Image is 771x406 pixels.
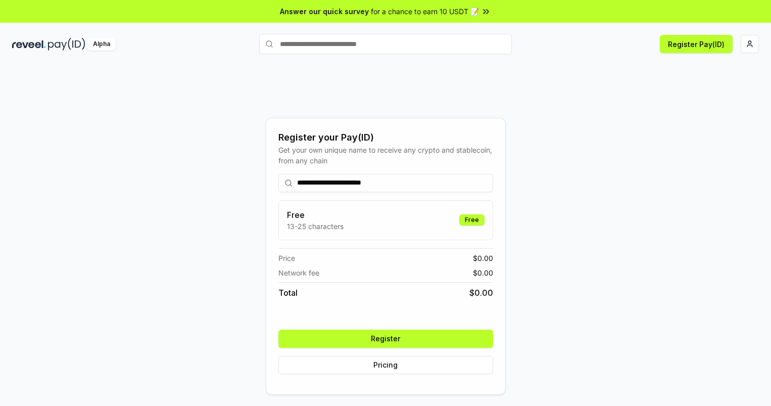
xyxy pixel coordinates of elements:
[278,267,319,278] span: Network fee
[459,214,485,225] div: Free
[280,6,369,17] span: Answer our quick survey
[278,287,298,299] span: Total
[48,38,85,51] img: pay_id
[278,356,493,374] button: Pricing
[287,209,344,221] h3: Free
[12,38,46,51] img: reveel_dark
[278,330,493,348] button: Register
[278,130,493,145] div: Register your Pay(ID)
[87,38,116,51] div: Alpha
[278,253,295,263] span: Price
[473,253,493,263] span: $ 0.00
[287,221,344,232] p: 13-25 characters
[660,35,733,53] button: Register Pay(ID)
[473,267,493,278] span: $ 0.00
[469,287,493,299] span: $ 0.00
[371,6,479,17] span: for a chance to earn 10 USDT 📝
[278,145,493,166] div: Get your own unique name to receive any crypto and stablecoin, from any chain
